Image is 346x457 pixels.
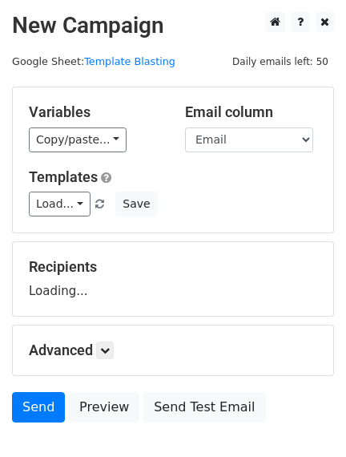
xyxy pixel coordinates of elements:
[29,168,98,185] a: Templates
[84,55,175,67] a: Template Blasting
[227,53,334,71] span: Daily emails left: 50
[29,258,317,300] div: Loading...
[29,127,127,152] a: Copy/paste...
[12,392,65,423] a: Send
[29,258,317,276] h5: Recipients
[143,392,265,423] a: Send Test Email
[227,55,334,67] a: Daily emails left: 50
[115,192,157,216] button: Save
[185,103,317,121] h5: Email column
[12,12,334,39] h2: New Campaign
[69,392,139,423] a: Preview
[12,55,175,67] small: Google Sheet:
[29,342,317,359] h5: Advanced
[29,103,161,121] h5: Variables
[29,192,91,216] a: Load...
